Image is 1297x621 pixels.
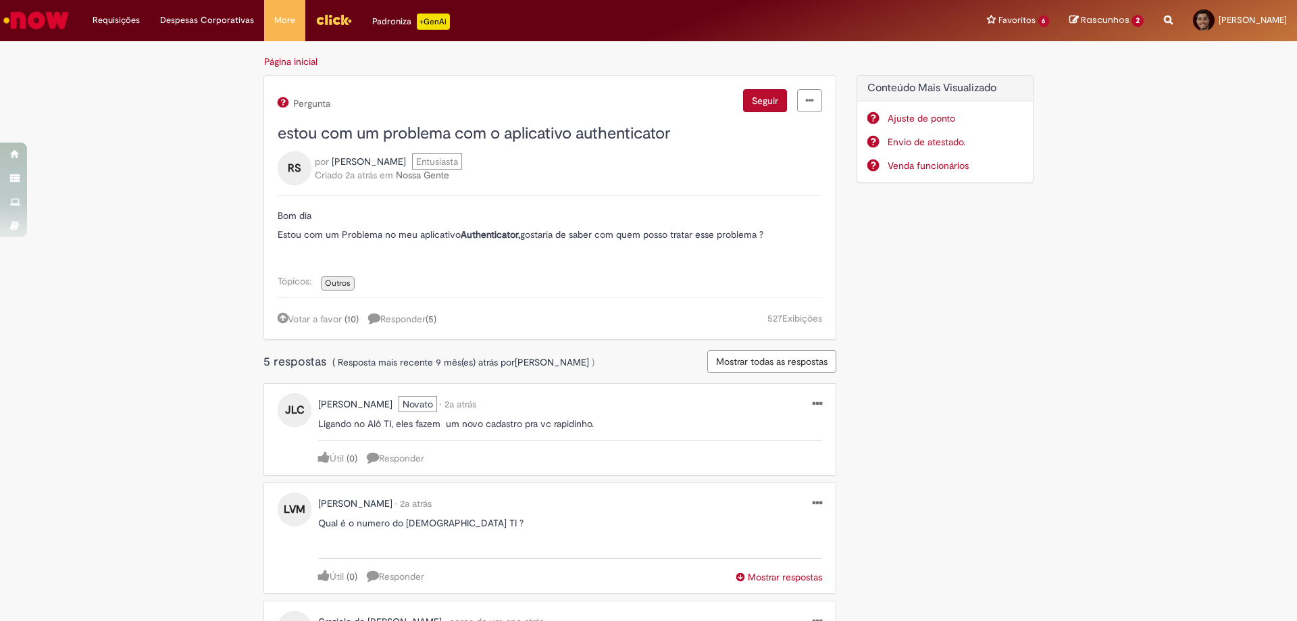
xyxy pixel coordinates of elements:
a: Responder [367,570,424,582]
p: Bom dia [278,209,822,222]
p: Estou com um Problema no meu aplicativo gostaria de saber com quem posso tratar esse problema ? [278,228,822,241]
span: Joao Lucas Carvalho Coelho perfil [318,398,392,410]
a: 5 respostas, clique para responder [368,312,443,326]
span: Exibições [782,312,822,324]
span: em [380,169,393,181]
a: Útil [318,570,344,582]
span: Mostrar todas as respostas [716,355,828,368]
span: LVM [284,499,305,520]
a: Ajuste de ponto [888,111,1023,125]
span: • [440,398,442,410]
strong: Authenticator, [461,228,520,241]
span: por [315,155,329,168]
span: Luis Henrique De Castro perfil [515,356,589,368]
span: 6 [1038,16,1050,27]
span: Despesas Corporativas [160,14,254,27]
a: menu Ações [813,497,822,511]
span: Rascunhos [1081,14,1129,26]
a: menu Ações [813,397,822,412]
a: JLC [278,403,311,416]
p: Qual é o numero do [DEMOGRAPHIC_DATA] TI ? [318,517,822,529]
a: Votar a favor [278,313,342,325]
span: JLC [285,399,305,421]
span: 5 respostas [263,354,330,370]
span: Responder [368,313,436,325]
p: Ligando no Alô TI, eles fazem um novo cadastro pra vc rapidinho. [318,418,822,430]
span: 9 mês(es) atrás [436,356,498,368]
span: 0 [349,452,355,464]
span: ( Resposta mais recente por [332,356,594,368]
span: Lucas Varela Matos perfil [318,497,392,510]
span: 2a atrás [345,169,377,181]
span: [PERSON_NAME] [1219,14,1287,26]
a: Joao Lucas Carvalho Coelho perfil [318,397,392,411]
span: Requisições [93,14,140,27]
span: 0 [349,570,355,582]
div: Padroniza [372,14,450,30]
span: More [274,14,295,27]
time: 20/11/2024 07:26:52 [436,356,498,368]
span: 2a atrás [444,398,476,410]
span: Pergunta [291,98,330,109]
div: Conteúdo Mais Visualizado [857,75,1034,184]
a: Página inicial [264,55,317,68]
a: Luis Henrique De Castro perfil [515,355,589,369]
span: ( ) [426,313,436,325]
span: Criado [315,169,342,181]
h2: Conteúdo Mais Visualizado [867,82,1023,95]
span: • [395,497,397,510]
span: 527 [767,312,782,324]
span: ) [592,356,594,368]
button: Seguir [743,89,787,112]
a: Envio de atestado. [888,135,1023,149]
span: 5 [428,313,434,325]
time: 06/10/2023 16:21:15 [444,398,476,410]
a: (10) [345,313,359,325]
span: ( ) [347,570,357,582]
p: +GenAi [417,14,450,30]
span: 2 [1131,15,1144,27]
span: estou com um problema com o aplicativo authenticator [278,123,671,144]
span: Favoritos [998,14,1036,27]
a: Rascunhos [1069,14,1144,27]
a: menu Ações [797,89,822,112]
a: Outros [321,276,355,291]
span: Tópicos: [278,275,318,287]
span: ( ) [347,452,357,464]
span: RS [288,157,301,179]
a: Responder [367,452,424,464]
img: ServiceNow [1,7,71,34]
span: Outros [325,278,351,289]
button: Mostrar respostas [736,570,822,584]
a: Nossa Gente [396,169,449,181]
span: 10 [347,313,356,325]
span: 2a atrás [400,497,432,510]
span: Novato [399,396,437,412]
img: click_logo_yellow_360x200.png [315,9,352,30]
a: Venda funcionários [888,159,1023,172]
time: 08/11/2023 16:55:50 [400,497,432,510]
a: Lucas Varela Matos perfil [318,497,392,510]
span: Mostrar respostas [736,571,822,583]
span: Entusiasta [412,153,462,170]
a: LVM [278,503,311,515]
time: 06/10/2023 11:44:39 [345,169,377,181]
button: Mostrar todas as respostas [707,350,836,373]
a: Rodrigo Santiago perfil [332,155,406,168]
a: Útil [318,452,344,464]
a: RS [278,162,311,174]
